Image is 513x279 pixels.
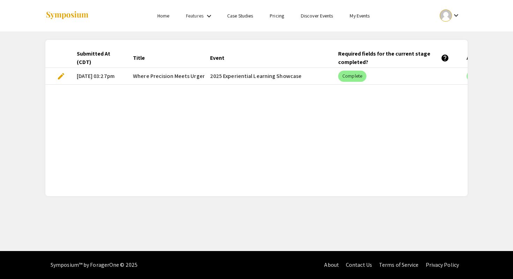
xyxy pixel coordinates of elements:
div: Event [210,54,231,62]
mat-icon: Expand Features list [205,12,213,20]
a: Contact Us [346,261,372,269]
iframe: Chat [5,248,30,274]
a: About [324,261,339,269]
div: Required fields for the current stage completed? [338,50,449,66]
div: Title [133,54,145,62]
div: Submitted At (CDT) [77,50,122,66]
a: Privacy Policy [426,261,459,269]
div: Submitted At (CDT) [77,50,116,66]
span: Where Precision Meets Urgency: An Internship Experience in Surgery and Emergency Medicine at [PER... [133,72,463,80]
mat-icon: help [441,54,449,62]
div: Symposium™ by ForagerOne © 2025 [51,251,137,279]
a: Features [186,13,203,19]
mat-cell: [DATE] 03:27pm [71,68,128,85]
mat-chip: Complete [338,71,366,82]
img: Symposium by ForagerOne [45,11,89,20]
div: Event [210,54,224,62]
a: Pricing [270,13,284,19]
span: edit [57,72,65,80]
a: Home [157,13,169,19]
a: Terms of Service [379,261,419,269]
mat-cell: 2025 Experiential Learning Showcase [205,68,333,85]
div: Title [133,54,151,62]
button: Expand account dropdown [432,8,468,23]
mat-icon: Expand account dropdown [452,11,460,20]
a: Case Studies [227,13,253,19]
div: Required fields for the current stage completed?help [338,50,455,66]
a: Discover Events [301,13,333,19]
a: My Events [350,13,370,19]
